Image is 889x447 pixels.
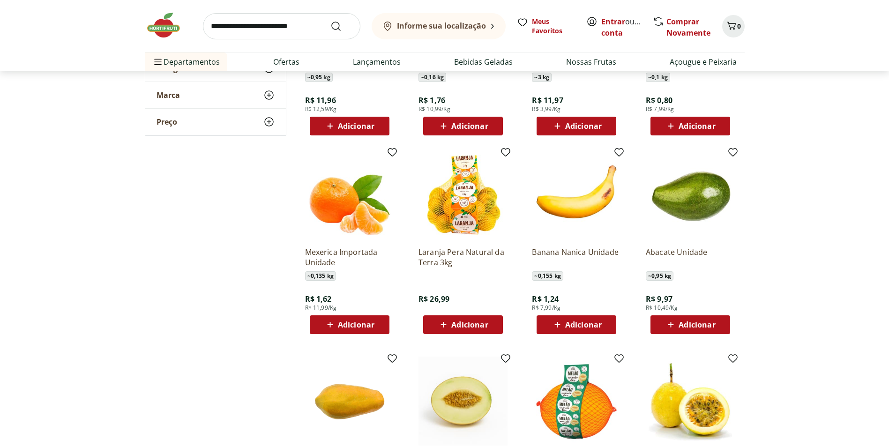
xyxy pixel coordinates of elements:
[566,56,616,67] a: Nossas Frutas
[418,247,508,268] a: Laranja Pera Natural da Terra 3kg
[532,247,621,268] a: Banana Nanica Unidade
[423,315,503,334] button: Adicionar
[418,357,508,446] img: Melão Amarelo Selecionado
[532,150,621,239] img: Banana Nanica Unidade
[646,105,674,113] span: R$ 7,99/Kg
[565,321,602,328] span: Adicionar
[305,271,336,281] span: ~ 0,135 kg
[679,122,715,130] span: Adicionar
[305,73,333,82] span: ~ 0,95 kg
[305,95,336,105] span: R$ 11,96
[451,321,488,328] span: Adicionar
[666,16,710,38] a: Comprar Novamente
[532,304,560,312] span: R$ 7,99/Kg
[305,294,332,304] span: R$ 1,62
[650,315,730,334] button: Adicionar
[418,73,446,82] span: ~ 0,16 kg
[338,122,374,130] span: Adicionar
[310,315,389,334] button: Adicionar
[722,15,745,37] button: Carrinho
[737,22,741,30] span: 0
[646,95,672,105] span: R$ 0,80
[601,16,625,27] a: Entrar
[305,357,394,446] img: Mamão Formosa Unidade
[305,105,337,113] span: R$ 12,59/Kg
[646,357,735,446] img: Maracujá Azedo Unidade
[310,117,389,135] button: Adicionar
[305,304,337,312] span: R$ 11,99/Kg
[353,56,401,67] a: Lançamentos
[145,109,286,135] button: Preço
[145,11,192,39] img: Hortifruti
[537,315,616,334] button: Adicionar
[537,117,616,135] button: Adicionar
[152,51,220,73] span: Departamentos
[203,13,360,39] input: search
[273,56,299,67] a: Ofertas
[646,304,678,312] span: R$ 10,49/Kg
[532,105,560,113] span: R$ 3,99/Kg
[418,95,445,105] span: R$ 1,76
[157,90,180,100] span: Marca
[451,122,488,130] span: Adicionar
[532,357,621,446] img: Melão Doce Natural da Terra Pedaço
[532,271,563,281] span: ~ 0,155 kg
[305,247,394,268] a: Mexerica Importada Unidade
[679,321,715,328] span: Adicionar
[152,51,164,73] button: Menu
[423,117,503,135] button: Adicionar
[454,56,513,67] a: Bebidas Geladas
[601,16,653,38] a: Criar conta
[145,82,286,108] button: Marca
[157,117,177,127] span: Preço
[532,17,575,36] span: Meus Favoritos
[418,294,449,304] span: R$ 26,99
[338,321,374,328] span: Adicionar
[646,73,670,82] span: ~ 0,1 kg
[330,21,353,32] button: Submit Search
[646,247,735,268] a: Abacate Unidade
[646,294,672,304] span: R$ 9,97
[517,17,575,36] a: Meus Favoritos
[532,294,559,304] span: R$ 1,24
[670,56,737,67] a: Açougue e Peixaria
[305,150,394,239] img: Mexerica Importada Unidade
[532,73,552,82] span: ~ 3 kg
[397,21,486,31] b: Informe sua localização
[372,13,506,39] button: Informe sua localização
[418,150,508,239] img: Laranja Pera Natural da Terra 3kg
[650,117,730,135] button: Adicionar
[601,16,643,38] span: ou
[418,105,450,113] span: R$ 10,99/Kg
[646,150,735,239] img: Abacate Unidade
[646,271,673,281] span: ~ 0,95 kg
[532,95,563,105] span: R$ 11,97
[565,122,602,130] span: Adicionar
